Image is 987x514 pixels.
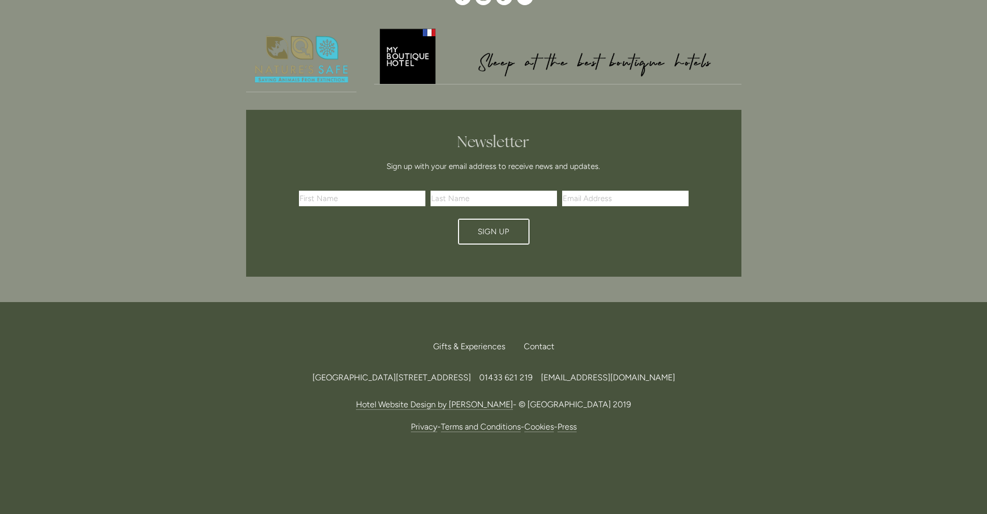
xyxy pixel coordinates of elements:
input: Last Name [431,191,557,206]
button: Sign Up [458,219,530,245]
h2: Newsletter [303,133,685,151]
img: My Boutique Hotel - Logo [374,27,741,84]
div: Contact [516,335,554,358]
span: Sign Up [478,227,509,236]
p: Sign up with your email address to receive news and updates. [303,160,685,173]
p: - © [GEOGRAPHIC_DATA] 2019 [246,397,741,411]
a: My Boutique Hotel - Logo [374,27,741,85]
a: Privacy [411,422,437,432]
a: Terms and Conditions [441,422,521,432]
p: - - - [246,420,741,434]
a: Nature's Safe - Logo [246,27,357,93]
span: [GEOGRAPHIC_DATA][STREET_ADDRESS] [312,373,471,382]
a: [EMAIL_ADDRESS][DOMAIN_NAME] [541,373,675,382]
a: Cookies [524,422,554,432]
a: Press [557,422,577,432]
input: Email Address [562,191,689,206]
span: Gifts & Experiences [433,341,505,351]
a: Hotel Website Design by [PERSON_NAME] [356,399,513,410]
input: First Name [299,191,425,206]
img: Nature's Safe - Logo [246,27,357,92]
a: Gifts & Experiences [433,335,513,358]
span: 01433 621 219 [479,373,533,382]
